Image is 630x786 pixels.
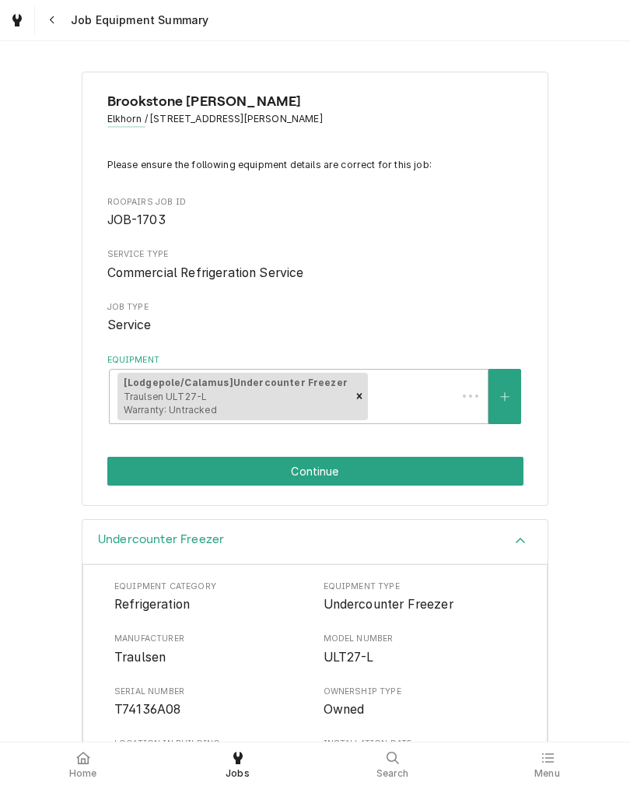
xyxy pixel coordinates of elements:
[124,391,217,416] span: Traulsen ULT27-L Warranty: Untracked
[107,354,523,425] div: Equipment
[324,700,516,719] span: Ownership Type
[114,686,307,698] span: Serial Number
[534,767,560,780] span: Menu
[107,301,523,314] span: Job Type
[107,248,523,261] span: Service Type
[324,702,365,717] span: Owned
[69,767,97,780] span: Home
[114,633,307,666] div: Manufacturer
[324,581,516,614] div: Equipment Type
[107,196,523,230] div: Roopairs Job ID
[107,265,304,280] span: Commercial Refrigeration Service
[114,581,307,614] div: Equipment Category
[114,633,307,645] span: Manufacturer
[471,746,624,783] a: Menu
[107,91,523,112] span: Name
[161,746,314,783] a: Jobs
[226,767,250,780] span: Jobs
[98,532,224,547] h3: Undercounter Freezer
[107,91,523,139] div: Client Information
[114,702,180,717] span: T74136A08
[107,354,523,367] label: Equipment
[114,648,307,667] span: Manufacturer
[38,6,66,34] button: Navigate back
[316,746,469,783] a: Search
[114,650,166,665] span: Traulsen
[107,158,523,424] div: Job Equipment Summary
[324,686,516,698] span: Ownership Type
[107,212,166,227] span: JOB-1703
[107,457,523,486] div: Button Group
[324,597,453,612] span: Undercounter Freezer
[66,12,208,28] span: Job Equipment Summary
[324,648,516,667] span: Model Number
[114,597,190,612] span: Refrigeration
[324,633,516,645] span: Model Number
[82,520,548,564] div: Accordion Header
[114,686,307,719] div: Serial Number
[324,595,516,614] span: Equipment Type
[376,767,409,780] span: Search
[500,391,509,402] svg: Create New Equipment
[107,158,523,172] p: Please ensure the following equipment details are correct for this job:
[324,650,374,665] span: ULT27-L
[107,316,523,335] span: Job Type
[82,72,548,506] div: Job Equipment Summary Form
[107,196,523,209] span: Roopairs Job ID
[488,369,521,424] button: Create New Equipment
[107,248,523,282] div: Service Type
[324,581,516,593] span: Equipment Type
[114,581,307,593] span: Equipment Category
[107,211,523,230] span: Roopairs Job ID
[324,686,516,719] div: Ownership Type
[114,595,307,614] span: Equipment Category
[124,377,348,388] strong: [Lodgepole/Calamus] Undercounter Freezer
[351,373,368,421] div: Remove [object Object]
[107,318,152,332] span: Service
[107,112,523,126] span: Address
[114,700,307,719] span: Serial Number
[324,633,516,666] div: Model Number
[107,264,523,282] span: Service Type
[6,746,159,783] a: Home
[3,6,31,34] a: Go to Jobs
[107,457,523,486] div: Button Group Row
[114,738,307,750] span: Location in Building
[324,738,516,750] span: Installation Date
[107,301,523,335] div: Job Type
[82,520,548,564] button: Accordion Details Expand Trigger
[107,457,523,486] button: Continue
